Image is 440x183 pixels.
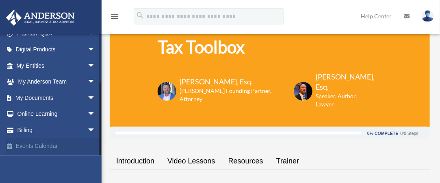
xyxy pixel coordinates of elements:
[87,122,104,139] span: arrow_drop_down
[110,150,161,173] a: Introduction
[4,10,77,26] img: Anderson Advisors Platinum Portal
[6,74,108,90] a: My Anderson Teamarrow_drop_down
[422,10,434,22] img: User Pic
[6,122,108,138] a: Billingarrow_drop_down
[6,138,108,154] a: Events Calendar
[401,131,418,136] div: 0/0 Steps
[136,11,145,20] i: search
[294,82,312,101] img: Scott-Estill-Headshot.png
[222,150,270,173] a: Resources
[87,42,104,58] span: arrow_drop_down
[6,57,108,74] a: My Entitiesarrow_drop_down
[158,82,176,101] img: Toby-circle-head.png
[6,106,108,122] a: Online Learningarrow_drop_down
[6,90,108,106] a: My Documentsarrow_drop_down
[110,11,119,21] i: menu
[87,90,104,106] span: arrow_drop_down
[180,87,284,103] h6: [PERSON_NAME] Founding Partner, Attorney
[6,42,108,58] a: Digital Productsarrow_drop_down
[161,150,222,173] a: Video Lessons
[270,150,306,173] a: Trainer
[158,35,382,59] h1: Tax Toolbox
[180,77,284,87] h3: [PERSON_NAME], Esq.
[316,72,382,92] h3: [PERSON_NAME], Esq.
[87,57,104,74] span: arrow_drop_down
[367,131,398,136] div: 0% Complete
[87,74,104,90] span: arrow_drop_down
[110,14,119,21] a: menu
[316,92,372,108] h6: Speaker, Author, Lawyer
[87,106,104,123] span: arrow_drop_down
